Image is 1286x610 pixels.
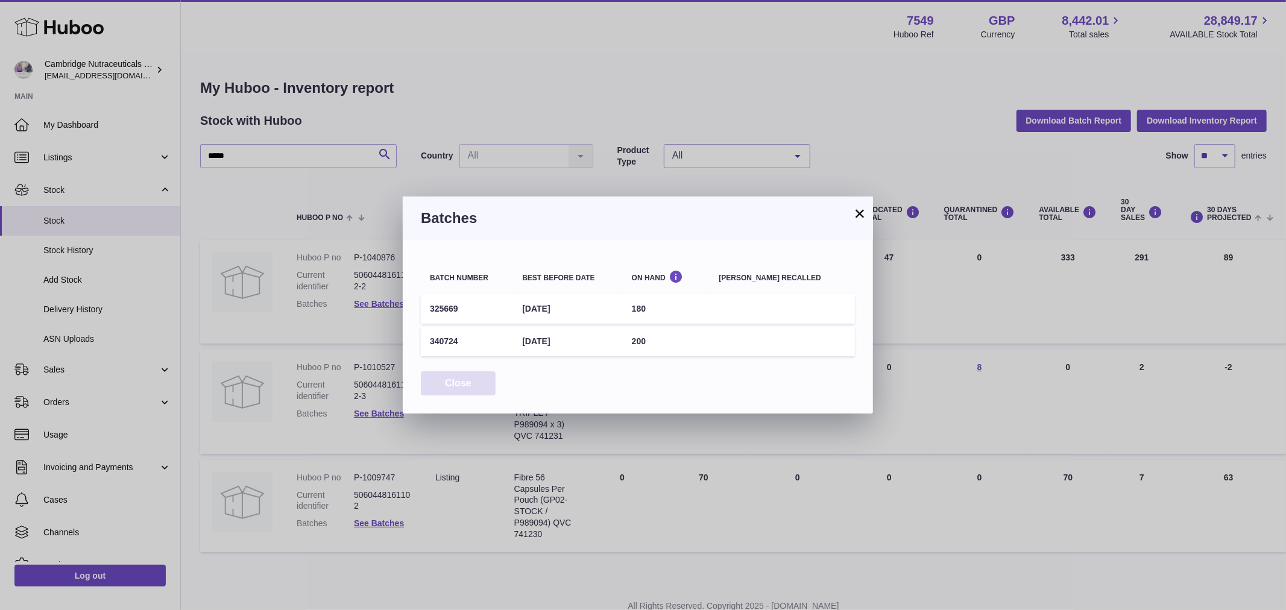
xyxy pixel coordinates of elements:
div: Batch number [430,274,504,282]
td: [DATE] [513,327,622,356]
td: 325669 [421,294,513,324]
h3: Batches [421,209,855,228]
td: 200 [623,327,710,356]
div: On Hand [632,270,701,281]
td: 180 [623,294,710,324]
td: [DATE] [513,294,622,324]
button: × [853,206,867,221]
div: [PERSON_NAME] recalled [719,274,846,282]
td: 340724 [421,327,513,356]
button: Close [421,371,496,396]
div: Best before date [522,274,613,282]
